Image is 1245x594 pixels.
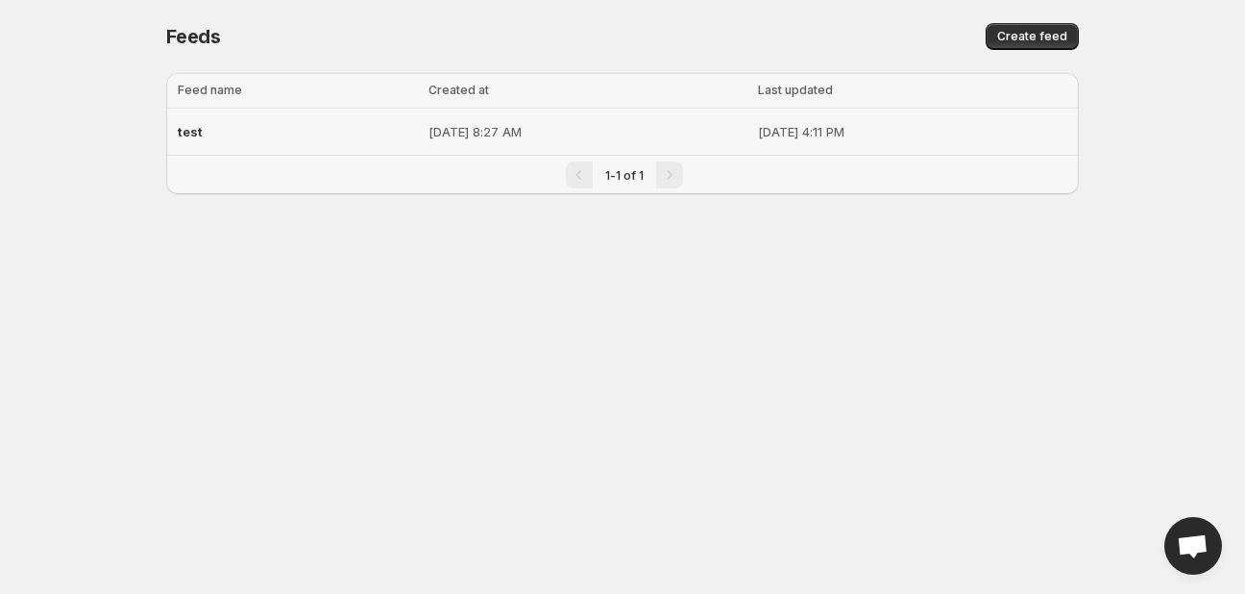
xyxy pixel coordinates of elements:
p: [DATE] 4:11 PM [758,122,1067,141]
span: test [178,124,203,139]
button: Create feed [986,23,1079,50]
span: Feeds [166,25,221,48]
p: [DATE] 8:27 AM [428,122,746,141]
span: Created at [428,83,489,97]
div: Open chat [1164,517,1222,575]
span: Feed name [178,83,242,97]
nav: Pagination [166,155,1079,194]
span: Last updated [758,83,833,97]
span: 1-1 of 1 [605,168,644,183]
span: Create feed [997,29,1067,44]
